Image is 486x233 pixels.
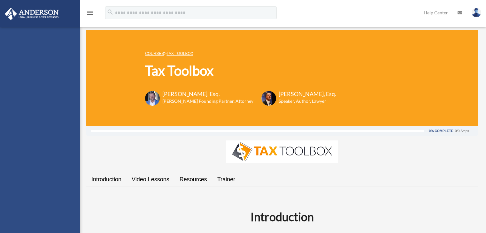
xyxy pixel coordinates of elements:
[261,91,276,106] img: Scott-Estill-Headshot.png
[279,90,336,98] h3: [PERSON_NAME], Esq.
[212,170,240,189] a: Trainer
[429,129,453,133] div: 0% Complete
[166,51,193,56] a: Tax Toolbox
[279,98,328,104] h6: Speaker, Author, Lawyer
[86,170,127,189] a: Introduction
[127,170,174,189] a: Video Lessons
[455,129,469,133] div: 0/0 Steps
[162,98,253,104] h6: [PERSON_NAME] Founding Partner, Attorney
[145,61,336,80] h1: Tax Toolbox
[174,170,212,189] a: Resources
[162,90,253,98] h3: [PERSON_NAME], Esq.
[86,9,94,17] i: menu
[145,91,160,106] img: Toby-circle-head.png
[90,209,474,225] h2: Introduction
[145,49,336,57] p: >
[145,51,164,56] a: COURSES
[3,8,61,20] img: Anderson Advisors Platinum Portal
[86,11,94,17] a: menu
[107,9,114,16] i: search
[472,8,481,17] img: User Pic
